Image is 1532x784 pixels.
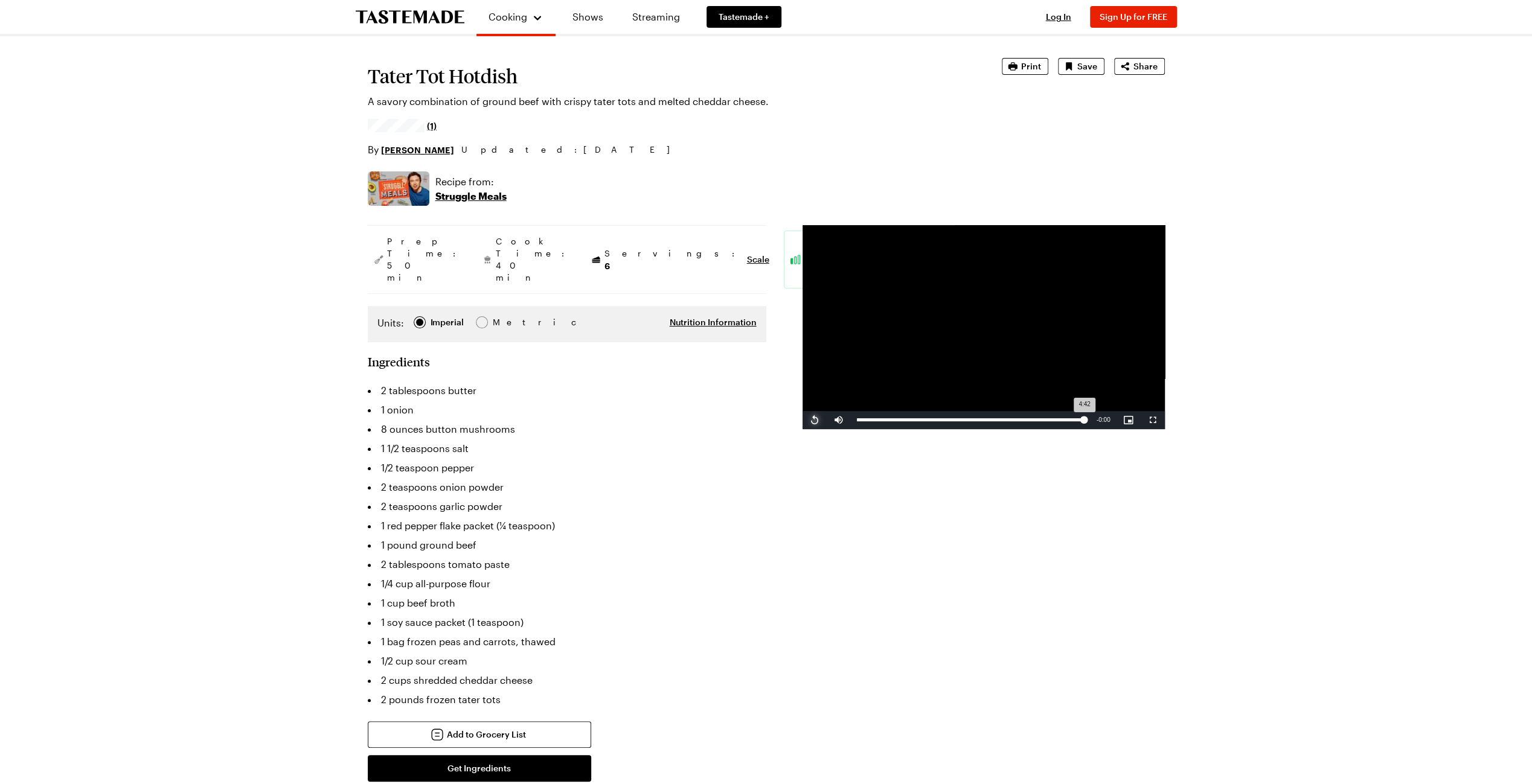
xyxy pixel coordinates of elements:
[1117,411,1141,429] button: Picture-in-Picture
[1090,6,1177,28] button: Sign Up for FREE
[489,5,543,29] button: Cooking
[368,171,429,206] img: Show where recipe is used
[1002,58,1048,75] button: Print
[368,755,591,782] button: Get Ingredients
[368,555,766,574] li: 2 tablespoons tomato paste
[368,535,766,555] li: 1 pound ground beef
[368,121,437,130] a: 5/5 stars from 1 reviews
[368,381,766,400] li: 2 tablespoons butter
[377,316,404,330] label: Units:
[1034,11,1083,23] button: Log In
[1046,11,1071,22] span: Log In
[368,497,766,516] li: 2 teaspoons garlic powder
[368,574,766,593] li: 1/4 cup all-purpose flour
[461,143,682,156] span: Updated : [DATE]
[489,11,527,22] span: Cooking
[368,613,766,632] li: 1 soy sauce packet (1 teaspoon)
[368,632,766,651] li: 1 bag frozen peas and carrots, thawed
[707,6,781,28] a: Tastemade +
[368,354,430,369] h2: Ingredients
[368,516,766,535] li: 1 red pepper flake packet (¼ teaspoon)
[368,721,591,748] button: Add to Grocery List
[803,411,827,429] button: Replay
[377,316,518,333] div: Imperial Metric
[368,593,766,613] li: 1 cup beef broth
[431,316,465,329] span: Imperial
[604,260,610,271] span: 6
[1100,11,1167,22] span: Sign Up for FREE
[493,316,519,329] span: Metric
[381,143,454,156] a: [PERSON_NAME]
[670,316,757,328] button: Nutrition Information
[1058,58,1104,75] button: Save recipe
[435,189,507,203] p: Struggle Meals
[719,11,769,23] span: Tastemade +
[493,316,518,329] div: Metric
[857,418,1085,421] div: Progress Bar
[368,477,766,497] li: 2 teaspoons onion powder
[368,419,766,439] li: 8 ounces button mushrooms
[604,247,741,272] span: Servings:
[447,728,526,741] span: Add to Grocery List
[431,316,464,329] div: Imperial
[1133,60,1158,72] span: Share
[435,174,507,203] a: Recipe from:Struggle Meals
[427,120,437,132] span: (1)
[368,439,766,458] li: 1 1/2 teaspoons salt
[368,142,454,157] p: By
[368,65,968,87] h1: Tater Tot Hotdish
[496,235,571,284] span: Cook Time: 40 min
[1141,411,1165,429] button: Fullscreen
[1098,416,1110,423] span: 0:00
[747,253,769,266] button: Scale
[368,671,766,690] li: 2 cups shredded cheddar cheese
[368,690,766,709] li: 2 pounds frozen tater tots
[368,400,766,419] li: 1 onion
[368,651,766,671] li: 1/2 cup sour cream
[1114,58,1165,75] button: Share
[368,94,968,109] p: A savory combination of ground beef with crispy tater tots and melted cheddar cheese.
[435,174,507,189] p: Recipe from:
[387,235,462,284] span: Prep Time: 50 min
[356,10,464,24] a: To Tastemade Home Page
[1097,416,1098,423] span: -
[803,225,1165,429] video-js: Video Player
[368,458,766,477] li: 1/2 teaspoon pepper
[827,411,851,429] button: Mute
[1021,60,1041,72] span: Print
[1077,60,1097,72] span: Save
